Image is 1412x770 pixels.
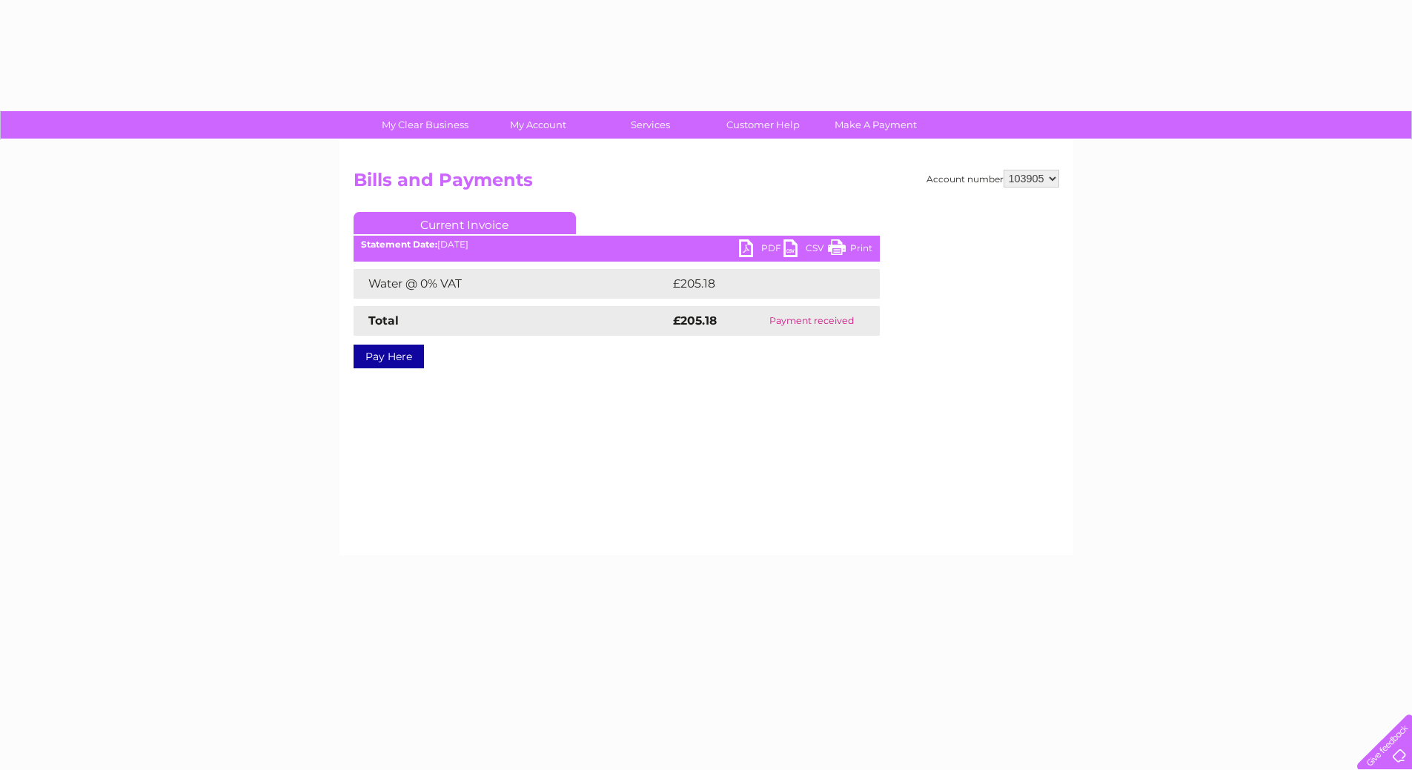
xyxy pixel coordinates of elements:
a: My Account [477,111,599,139]
a: PDF [739,239,783,261]
a: Print [828,239,872,261]
a: Current Invoice [354,212,576,234]
a: Services [589,111,712,139]
a: My Clear Business [364,111,486,139]
a: Pay Here [354,345,424,368]
a: Customer Help [702,111,824,139]
div: [DATE] [354,239,880,250]
td: Payment received [744,306,879,336]
a: Make A Payment [815,111,937,139]
h2: Bills and Payments [354,170,1059,198]
td: £205.18 [669,269,852,299]
strong: Total [368,313,399,328]
div: Account number [927,170,1059,187]
strong: £205.18 [673,313,717,328]
b: Statement Date: [361,239,437,250]
td: Water @ 0% VAT [354,269,669,299]
a: CSV [783,239,828,261]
